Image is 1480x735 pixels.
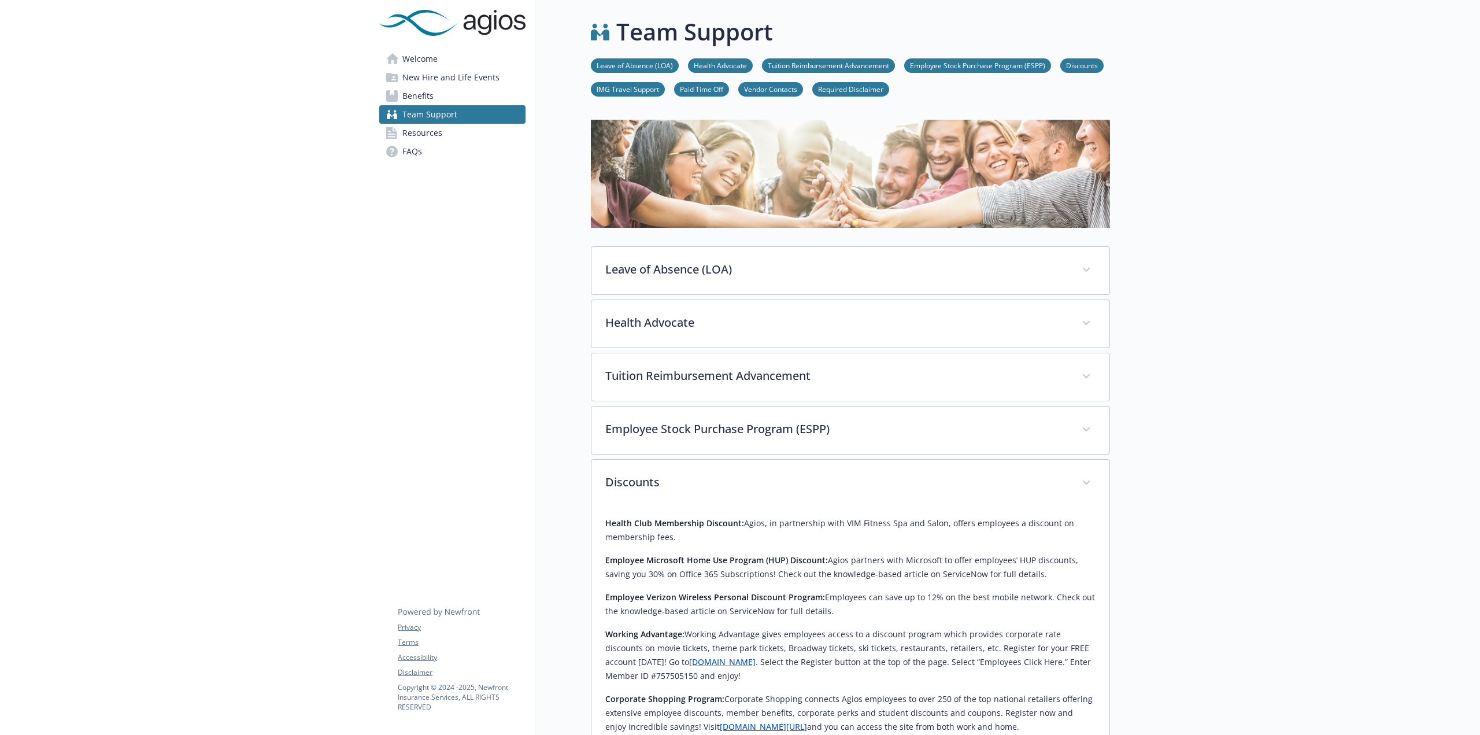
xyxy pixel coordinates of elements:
a: [DOMAIN_NAME][URL] [720,721,807,732]
a: Resources [379,124,526,142]
p: Corporate Shopping connects Agios employees to over 250 of the top national retailers offering ex... [605,692,1096,734]
span: New Hire and Life Events [402,68,499,87]
p: Discounts [605,474,1068,491]
p: Tuition Reimbursement Advancement [605,367,1068,385]
div: Health Advocate [591,300,1109,348]
h1: Team Support [616,14,773,49]
a: FAQs [379,142,526,161]
span: Welcome [402,50,438,68]
p: Agios partners with Microsoft to offer employees’ HUP discounts, saving you 30% on Office 365 Sub... [605,553,1096,581]
p: Employee Stock Purchase Program (ESPP) [605,420,1068,438]
div: Tuition Reimbursement Advancement [591,353,1109,401]
div: Leave of Absence (LOA) [591,247,1109,294]
p: Working Advantage gives employees access to a discount program which provides corporate rate disc... [605,627,1096,683]
strong: Working Advantage: [605,629,684,640]
strong: Employee Verizon Wireless Personal Discount Program: [605,592,825,603]
a: [DOMAIN_NAME] [689,656,756,667]
a: Discounts [1060,60,1104,71]
span: Benefits [402,87,434,105]
div: Employee Stock Purchase Program (ESPP) [591,407,1109,454]
strong: Health Club Membership Discount: [605,518,744,529]
p: Agios, in partnership with VIM Fitness Spa and Salon, offers employees a discount on membership f... [605,516,1096,544]
a: Health Advocate [688,60,753,71]
span: Team Support [402,105,457,124]
a: Benefits [379,87,526,105]
p: Leave of Absence (LOA) [605,261,1068,278]
strong: Employee Microsoft Home Use Program (HUP) Discount: [605,555,828,566]
a: Vendor Contacts [738,83,803,94]
a: Team Support [379,105,526,124]
a: Required Disclaimer [812,83,889,94]
a: Terms [398,637,525,648]
p: Employees can save up to 12% on the best mobile network. Check out the knowledge-based article on... [605,590,1096,618]
span: FAQs [402,142,422,161]
a: Privacy [398,622,525,633]
a: Employee Stock Purchase Program (ESPP) [904,60,1051,71]
img: team support page banner [591,120,1110,228]
span: Resources [402,124,442,142]
a: Leave of Absence (LOA) [591,60,679,71]
a: Tuition Reimbursement Advancement [762,60,895,71]
a: IMG Travel Support [591,83,665,94]
strong: Corporate Shopping Program: [605,693,724,704]
div: Discounts [591,460,1109,507]
a: Welcome [379,50,526,68]
a: New Hire and Life Events [379,68,526,87]
p: Copyright © 2024 - 2025 , Newfront Insurance Services, ALL RIGHTS RESERVED [398,682,525,712]
a: Disclaimer [398,667,525,678]
a: Accessibility [398,652,525,663]
p: Health Advocate [605,314,1068,331]
a: Paid Time Off [674,83,729,94]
